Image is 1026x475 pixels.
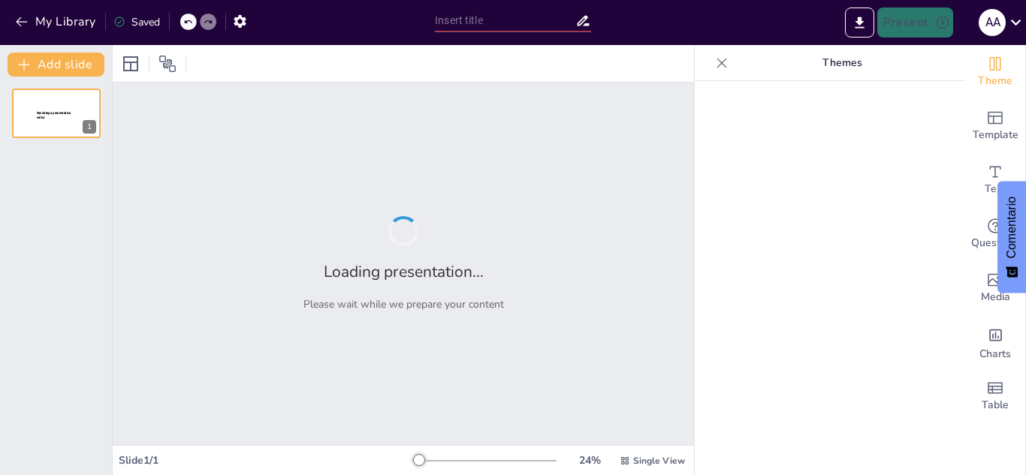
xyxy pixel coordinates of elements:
div: Add images, graphics, shapes or video [965,261,1025,315]
button: Comentarios - Mostrar encuesta [997,182,1026,293]
div: 24 % [572,453,608,467]
font: Comentario [1005,197,1018,259]
div: A a [979,9,1006,36]
span: Questions [971,235,1020,251]
button: Export to PowerPoint [845,8,874,38]
button: My Library [11,10,102,34]
span: Single View [633,455,685,467]
div: Get real-time input from your audience [965,207,1025,261]
span: Table [982,397,1009,413]
span: Media [981,289,1010,305]
span: Text [985,181,1006,197]
input: Insert title [435,10,575,32]
span: Position [158,55,177,73]
div: 1 [12,89,101,138]
p: Please wait while we prepare your content [303,297,504,311]
div: Layout [119,52,143,76]
div: Add ready made slides [965,99,1025,153]
p: Themes [734,45,950,81]
button: A a [979,8,1006,38]
div: Add a table [965,369,1025,423]
div: Saved [113,15,160,29]
h2: Loading presentation... [324,261,484,282]
button: Present [877,8,952,38]
div: Add text boxes [965,153,1025,207]
span: Charts [979,346,1011,362]
div: 1 [83,120,96,134]
div: Slide 1 / 1 [119,453,412,467]
span: Theme [978,73,1012,89]
span: Template [973,127,1018,143]
span: Sendsteps presentation editor [37,111,71,119]
div: Add charts and graphs [965,315,1025,369]
div: Change the overall theme [965,45,1025,99]
button: Add slide [8,53,104,77]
